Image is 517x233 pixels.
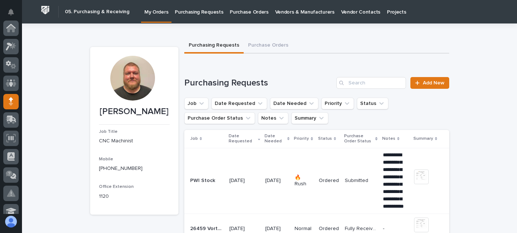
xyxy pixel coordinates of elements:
[184,78,334,88] h1: Purchasing Requests
[99,106,170,117] p: [PERSON_NAME]
[229,178,259,184] p: [DATE]
[184,38,244,54] button: Purchasing Requests
[65,9,129,15] h2: 05. Purchasing & Receiving
[184,98,208,109] button: Job
[345,176,370,184] p: Submitted
[99,130,118,134] span: Job Title
[190,176,217,184] p: PWI Stock
[3,214,19,229] button: users-avatar
[410,77,449,89] a: Add New
[229,226,259,232] p: [DATE]
[413,135,433,143] p: Summary
[383,226,409,232] p: -
[336,77,406,89] input: Search
[244,38,293,54] button: Purchase Orders
[345,224,378,232] p: Fully Received
[3,4,19,20] button: Notifications
[357,98,388,109] button: Status
[184,112,255,124] button: Purchase Order Status
[190,224,225,232] p: 26459 Vortex Vac Lifter
[99,166,143,171] a: [PHONE_NUMBER]
[265,226,289,232] p: [DATE]
[229,132,256,146] p: Date Requested
[382,135,395,143] p: Notes
[265,178,289,184] p: [DATE]
[99,193,170,200] p: 1120
[190,135,198,143] p: Job
[270,98,318,109] button: Date Needed
[423,80,444,85] span: Add New
[318,135,332,143] p: Status
[321,98,354,109] button: Priority
[99,157,113,161] span: Mobile
[38,3,52,17] img: Workspace Logo
[99,185,134,189] span: Office Extension
[319,178,339,184] p: Ordered
[211,98,267,109] button: Date Requested
[99,137,170,145] p: CNC Machinist
[344,132,373,146] p: Purchase Order Status
[295,175,313,187] p: 🔥 Rush
[258,112,288,124] button: Notes
[294,135,309,143] p: Priority
[265,132,285,146] p: Date Needed
[291,112,328,124] button: Summary
[319,226,339,232] p: Ordered
[295,226,313,232] p: Normal
[9,9,19,21] div: Notifications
